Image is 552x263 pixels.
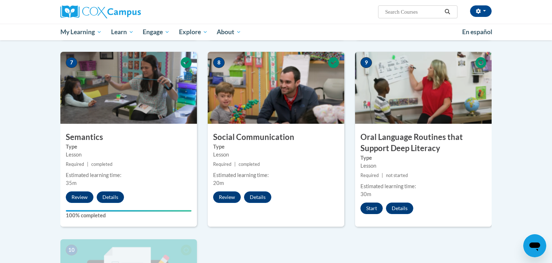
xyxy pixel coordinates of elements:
[213,180,224,186] span: 20m
[97,191,124,203] button: Details
[138,24,174,40] a: Engage
[50,24,502,40] div: Main menu
[470,5,492,17] button: Account Settings
[244,191,271,203] button: Details
[143,28,170,36] span: Engage
[360,154,486,162] label: Type
[355,52,492,124] img: Course Image
[66,151,192,159] div: Lesson
[60,52,197,124] img: Course Image
[66,210,192,212] div: Your progress
[213,162,231,167] span: Required
[208,132,344,143] h3: Social Communication
[60,28,102,36] span: My Learning
[66,191,93,203] button: Review
[66,212,192,219] label: 100% completed
[66,245,77,255] span: 10
[179,28,208,36] span: Explore
[213,57,225,68] span: 8
[360,162,486,170] div: Lesson
[60,5,197,18] a: Cox Campus
[66,143,192,151] label: Type
[386,203,413,214] button: Details
[60,5,141,18] img: Cox Campus
[56,24,106,40] a: My Learning
[462,28,492,36] span: En español
[174,24,212,40] a: Explore
[239,162,260,167] span: completed
[66,57,77,68] span: 7
[217,28,241,36] span: About
[360,182,486,190] div: Estimated learning time:
[213,151,339,159] div: Lesson
[386,173,408,178] span: not started
[355,132,492,154] h3: Oral Language Routines that Support Deep Literacy
[213,191,241,203] button: Review
[213,171,339,179] div: Estimated learning time:
[457,24,497,40] a: En español
[66,171,192,179] div: Estimated learning time:
[60,132,197,143] h3: Semantics
[360,173,379,178] span: Required
[66,180,77,186] span: 35m
[213,143,339,151] label: Type
[208,52,344,124] img: Course Image
[212,24,246,40] a: About
[360,191,371,197] span: 30m
[360,203,383,214] button: Start
[106,24,138,40] a: Learn
[91,162,112,167] span: completed
[111,28,134,36] span: Learn
[66,162,84,167] span: Required
[523,234,546,257] iframe: Button to launch messaging window
[382,173,383,178] span: |
[442,8,453,16] button: Search
[234,162,236,167] span: |
[87,162,88,167] span: |
[385,8,442,16] input: Search Courses
[360,57,372,68] span: 9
